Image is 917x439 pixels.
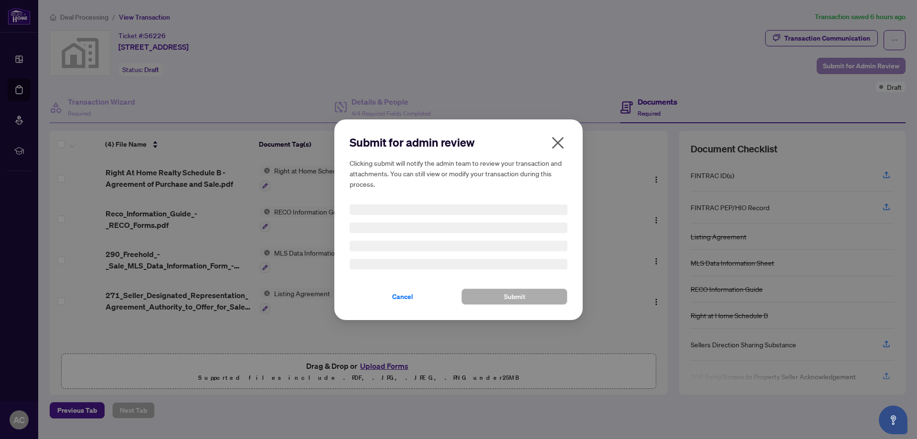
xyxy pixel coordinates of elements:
button: Cancel [350,289,456,305]
h5: Clicking submit will notify the admin team to review your transaction and attachments. You can st... [350,158,567,189]
button: Open asap [879,406,907,434]
h2: Submit for admin review [350,135,567,150]
span: Cancel [392,289,413,304]
span: close [550,135,565,150]
button: Submit [461,289,567,305]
